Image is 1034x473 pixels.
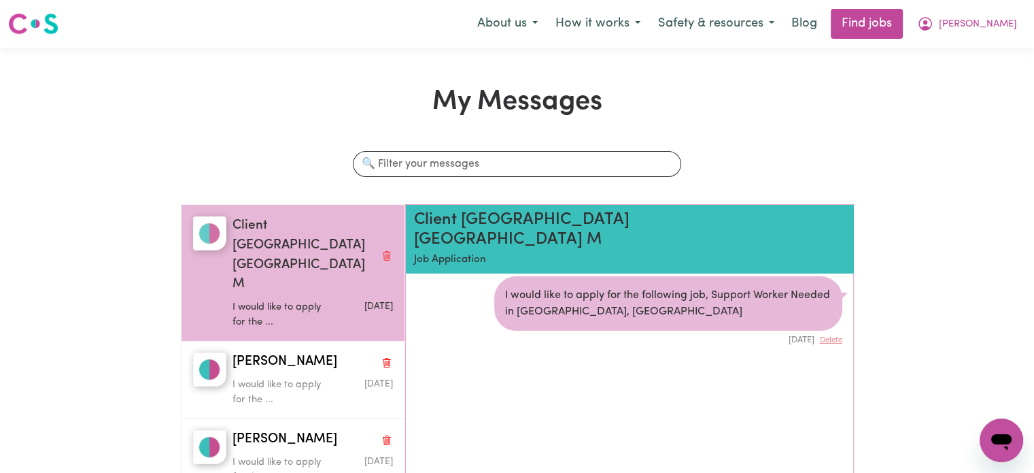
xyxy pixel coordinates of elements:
img: Careseekers logo [8,12,58,36]
iframe: Button to launch messaging window [980,419,1023,462]
span: [PERSON_NAME] [939,17,1017,32]
button: Delete conversation [381,431,393,449]
input: 🔍 Filter your messages [353,151,681,177]
button: About us [468,10,547,38]
button: Delete [820,335,842,346]
button: Delete conversation [381,354,393,372]
span: Client [GEOGRAPHIC_DATA] [GEOGRAPHIC_DATA] M [232,216,375,295]
h1: My Messages [181,86,854,118]
a: Find jobs [831,9,903,39]
img: Joanne C [193,353,226,387]
p: I would like to apply for the ... [232,300,339,329]
span: [PERSON_NAME] [232,430,337,450]
span: Message sent on July 3, 2025 [364,380,392,389]
button: Client Mount Waverly VIC MClient [GEOGRAPHIC_DATA] [GEOGRAPHIC_DATA] MDelete conversationI would ... [182,205,404,341]
span: Message sent on July 5, 2025 [364,457,392,466]
img: Client Mount Waverly VIC M [193,216,226,250]
img: Bruce R [193,430,226,464]
div: I would like to apply for the following job, Support Worker Needed in [GEOGRAPHIC_DATA], [GEOGRAP... [494,276,842,331]
p: I would like to apply for the ... [232,378,339,407]
span: [PERSON_NAME] [232,353,337,372]
button: Delete conversation [381,247,393,265]
button: Safety & resources [649,10,783,38]
button: My Account [908,10,1026,38]
h2: Client [GEOGRAPHIC_DATA] [GEOGRAPHIC_DATA] M [414,210,773,250]
p: Job Application [414,252,773,268]
button: How it works [547,10,649,38]
button: Joanne C[PERSON_NAME]Delete conversationI would like to apply for the ...Message sent on July 3, ... [182,341,404,419]
div: [DATE] [494,331,842,346]
a: Careseekers logo [8,8,58,39]
a: Blog [783,9,825,39]
span: Message sent on July 3, 2025 [364,302,392,311]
